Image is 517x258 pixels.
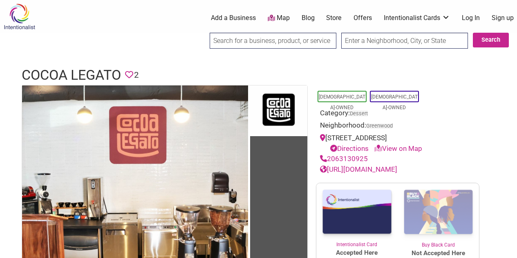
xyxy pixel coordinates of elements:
[492,13,514,22] a: Sign up
[210,33,336,49] input: Search for a business, product, or service
[330,144,369,153] a: Directions
[341,33,468,49] input: Enter a Neighborhood, City, or State
[316,183,398,248] a: Intentionalist Card
[320,120,475,133] div: Neighborhood:
[211,13,256,22] a: Add a Business
[268,13,290,23] a: Map
[366,123,393,129] span: Greenwood
[316,183,398,241] img: Intentionalist Card
[134,69,139,81] span: 2
[354,13,372,22] a: Offers
[384,13,450,22] a: Intentionalist Cards
[320,165,397,173] a: [URL][DOMAIN_NAME]
[320,155,368,163] a: 2063130925
[302,13,315,22] a: Blog
[398,249,479,258] span: Not Accepted Here
[320,108,475,121] div: Category:
[22,65,121,85] h1: Cocoa Legato
[374,144,422,153] a: View on Map
[316,248,398,258] span: Accepted Here
[326,13,342,22] a: Store
[398,183,479,241] img: Buy Black Card
[462,13,480,22] a: Log In
[473,33,509,47] button: Search
[371,94,418,110] a: [DEMOGRAPHIC_DATA]-Owned
[320,133,475,154] div: [STREET_ADDRESS]
[398,183,479,249] a: Buy Black Card
[319,94,365,110] a: [DEMOGRAPHIC_DATA]-Owned
[350,110,368,117] a: Dessert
